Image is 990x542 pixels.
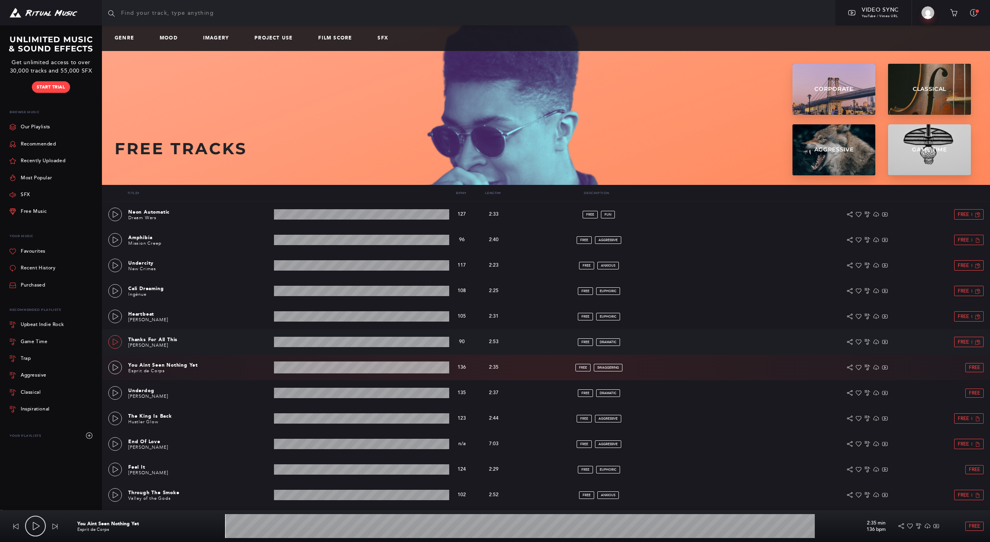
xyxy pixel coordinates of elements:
span: Free [958,493,969,498]
a: Our Playlists [10,119,50,135]
p: Feel It [128,463,271,471]
span: ▾ [464,191,466,195]
span: FREE [580,417,588,420]
span: Free [958,416,969,421]
p: Underdog [128,387,271,394]
span: euphoric [600,289,616,293]
div: Upbeat Indie Rock [21,322,64,327]
a: Valley of the Gods [128,496,170,501]
div: Your Playlists [10,427,96,444]
a: Most Popular [10,169,52,186]
span: FREE [580,442,588,446]
div: Classical [21,390,41,395]
a: Aggressive [792,124,875,175]
span: aggressive [599,238,618,242]
a: Game Time [888,124,971,175]
a: Inspirational [10,401,96,418]
a: SFX [378,35,395,41]
p: Browse Music [10,106,96,119]
span: FREE [579,366,587,369]
span: FREE [580,238,588,242]
a: Trap [10,350,96,367]
div: Game Time [21,340,47,344]
p: 2:31 [478,313,510,320]
span: FREE [581,391,589,395]
span: Free [958,442,969,447]
span: ▾ [499,191,501,195]
span: euphoric [600,468,616,471]
a: Esprit de Corps [77,527,109,532]
span: ▾ [137,191,139,195]
span: Free [969,391,980,396]
p: 105 [452,314,472,319]
p: Get unlimited access to over 30,000 tracks and 55,000 SFX [6,58,96,75]
p: 2:37 [478,389,510,397]
a: FREE [578,338,593,346]
a: Recently Uploaded [10,153,65,169]
p: 2:29 [478,466,510,473]
a: Ingénue [128,292,147,297]
a: Game Time [10,333,96,350]
p: 2:33 [478,211,510,218]
span: FREE [581,468,589,471]
span: fun [605,213,611,216]
a: FREE [578,313,593,320]
p: Through The Smoke [128,489,271,496]
a: Genre [115,35,141,41]
h3: UNLIMITED MUSIC & SOUND EFFECTS [6,35,96,53]
span: Free [958,263,969,268]
img: Ritual Music [10,8,77,18]
a: FREE [575,364,591,371]
span: anxious [601,264,615,267]
span: Free [958,289,969,294]
a: FREE [577,440,592,448]
a: [PERSON_NAME] [128,317,168,322]
p: Description [509,191,684,195]
p: 135 [452,390,472,396]
p: 136 [452,365,472,370]
div: Aggressive [21,373,47,378]
div: Inspirational [21,407,50,412]
span: euphoric [600,315,616,318]
span: Free [969,524,980,529]
a: Purchased [10,277,45,293]
p: 2:25 [478,287,510,295]
a: [PERSON_NAME] [128,445,168,450]
a: [PERSON_NAME] [128,470,168,475]
h2: Free Tracks [115,139,632,158]
a: FREE [577,415,592,422]
span: Video Sync [862,6,899,13]
p: 136 bpm [818,527,886,532]
a: Mission Creep [128,241,161,246]
p: 127 [452,212,472,217]
a: Upbeat Indie Rock [10,316,96,333]
a: Project Use [254,35,299,41]
p: You Aint Seen Nothing Yet [128,361,271,369]
span: swaggering [597,366,619,369]
a: Recent History [10,260,55,277]
a: Corporate [792,64,875,115]
span: Free [958,238,969,243]
a: FREE [579,491,594,499]
p: Amphibia [128,234,271,241]
a: FREE [578,389,593,397]
a: Favourites [10,243,45,260]
span: FREE [581,340,589,344]
p: 108 [452,288,472,294]
a: Free Music [10,203,47,220]
span: Free [958,212,969,217]
span: FREE [586,213,594,216]
a: Classical [10,384,96,401]
div: Recommended Playlists [10,303,96,316]
p: 90 [452,339,472,345]
span: aggressive [599,442,618,446]
p: Your Music [10,230,96,243]
p: 2:53 [478,338,510,346]
a: SFX [10,187,30,203]
img: Alexander Williams [922,6,934,19]
span: YouTube / Vimeo URL [862,14,898,18]
a: FREE [577,236,592,244]
p: Neon Automatic [128,208,271,216]
a: Hustler Glow [128,419,158,424]
p: You Aint Seen Nothing Yet [77,520,222,527]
